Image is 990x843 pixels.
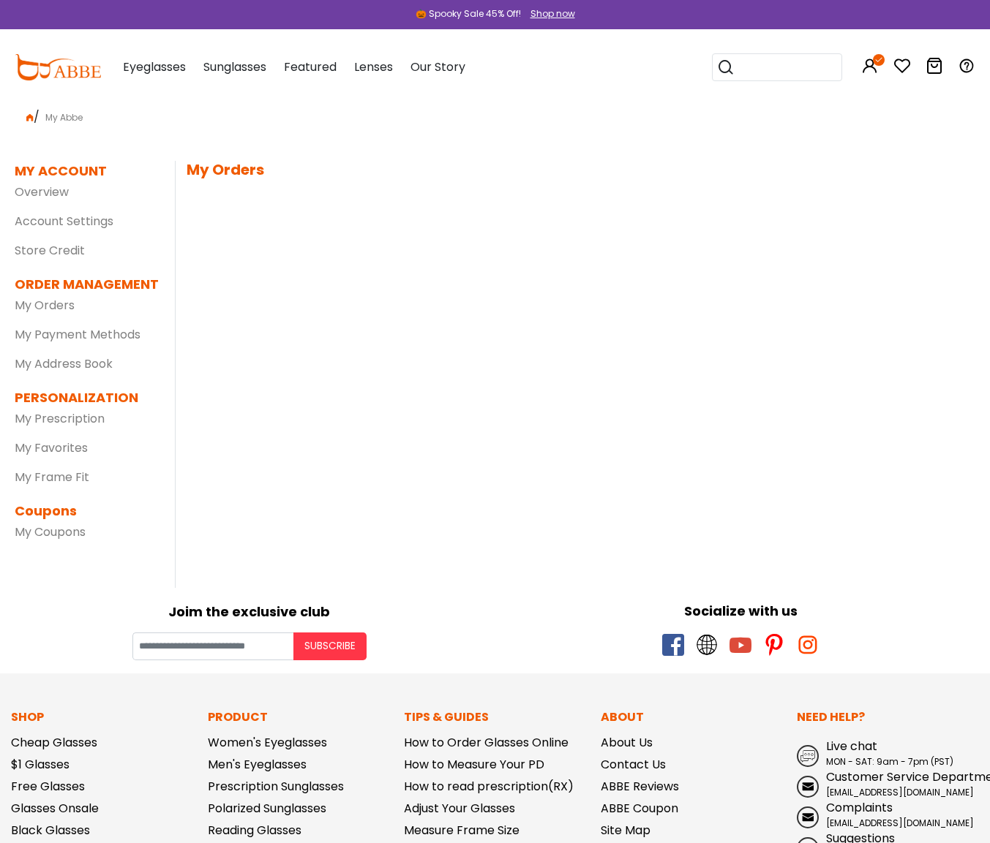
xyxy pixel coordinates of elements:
[826,738,877,755] span: Live chat
[696,634,718,656] span: twitter
[15,410,105,427] a: My Prescription
[208,756,307,773] a: Men's Eyeglasses
[208,734,327,751] a: Women's Eyeglasses
[15,501,153,521] dt: Coupons
[797,738,979,768] a: Live chat MON - SAT: 9am - 7pm (PST)
[208,778,344,795] a: Prescription Sunglasses
[203,58,266,75] span: Sunglasses
[132,632,293,660] input: Your email
[15,184,69,200] a: Overview
[601,756,666,773] a: Contact Us
[530,7,575,20] div: Shop now
[404,734,569,751] a: How to Order Glasses Online
[208,822,301,839] a: Reading Glasses
[15,388,153,407] dt: PERSONALIZATION
[601,800,678,817] a: ABBE Coupon
[797,634,819,656] span: instagram
[15,102,975,126] div: /
[503,601,980,621] div: Socialize with us
[293,632,367,660] button: Subscribe
[208,800,326,817] a: Polarized Sunglasses
[601,778,679,795] a: ABBE Reviews
[797,768,979,799] a: Customer Service Department [EMAIL_ADDRESS][DOMAIN_NAME]
[187,161,975,178] h5: My Orders
[416,7,521,20] div: 🎃 Spooky Sale 45% Off!
[15,213,113,230] a: Account Settings
[11,800,99,817] a: Glasses Onsale
[763,634,785,656] span: pinterest
[601,734,653,751] a: About Us
[15,355,113,372] a: My Address Book
[826,799,893,816] span: Complaints
[404,756,544,773] a: How to Measure Your PD
[354,58,393,75] span: Lenses
[26,114,34,121] img: home.png
[797,708,979,726] p: Need Help?
[11,708,193,726] p: Shop
[15,469,89,485] a: My Frame Fit
[15,523,86,540] a: My Coupons
[11,778,85,795] a: Free Glasses
[404,778,574,795] a: How to read prescription(RX)
[730,634,751,656] span: youtube
[404,708,586,726] p: Tips & Guides
[410,58,465,75] span: Our Story
[40,111,89,124] span: My Abbe
[11,756,70,773] a: $1 Glasses
[404,822,520,839] a: Measure Frame Size
[15,297,75,314] a: My Orders
[123,58,186,75] span: Eyeglasses
[15,439,88,456] a: My Favorites
[208,708,390,726] p: Product
[601,822,650,839] a: Site Map
[15,161,107,181] dt: MY ACCOUNT
[523,7,575,20] a: Shop now
[404,800,515,817] a: Adjust Your Glasses
[797,799,979,830] a: Complaints [EMAIL_ADDRESS][DOMAIN_NAME]
[15,54,101,80] img: abbeglasses.com
[662,634,684,656] span: facebook
[15,326,140,343] a: My Payment Methods
[15,274,153,294] dt: ORDER MANAGEMENT
[601,708,783,726] p: About
[826,817,974,829] span: [EMAIL_ADDRESS][DOMAIN_NAME]
[826,755,953,768] span: MON - SAT: 9am - 7pm (PST)
[11,599,488,621] div: Joim the exclusive club
[284,58,337,75] span: Featured
[15,242,85,259] a: Store Credit
[826,786,974,798] span: [EMAIL_ADDRESS][DOMAIN_NAME]
[11,822,90,839] a: Black Glasses
[11,734,97,751] a: Cheap Glasses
